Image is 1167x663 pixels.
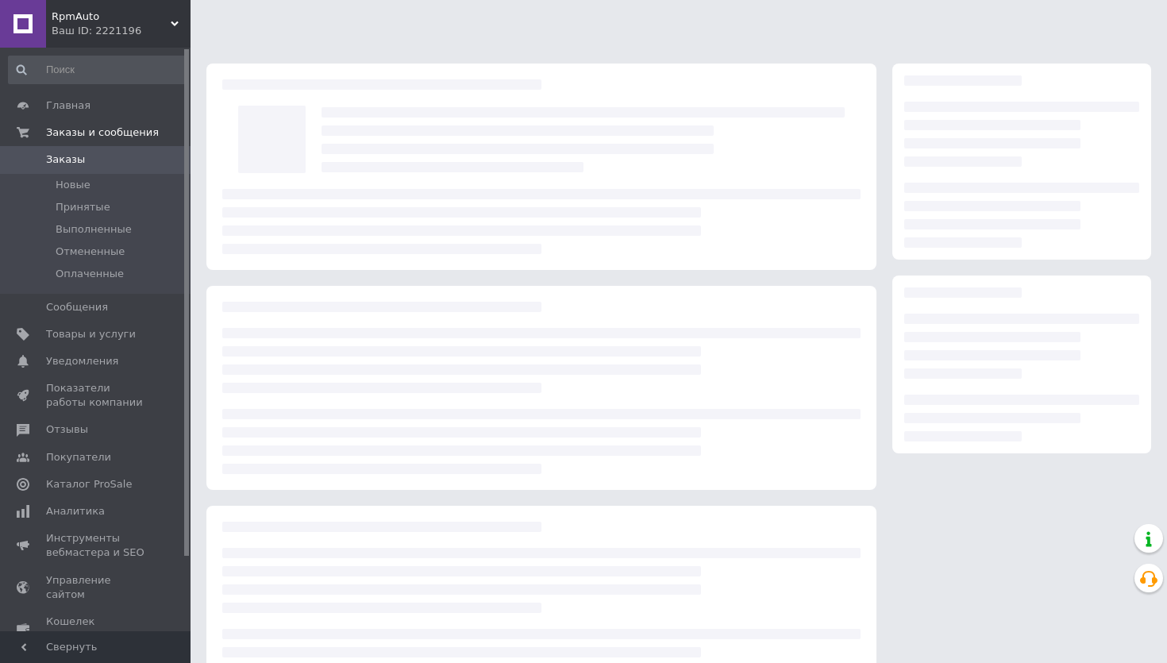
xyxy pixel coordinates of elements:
[56,222,132,237] span: Выполненные
[56,178,91,192] span: Новые
[46,125,159,140] span: Заказы и сообщения
[46,422,88,437] span: Отзывы
[46,531,147,560] span: Инструменты вебмастера и SEO
[52,24,191,38] div: Ваш ID: 2221196
[56,245,125,259] span: Отмененные
[46,152,85,167] span: Заказы
[56,267,124,281] span: Оплаченные
[46,477,132,491] span: Каталог ProSale
[46,504,105,518] span: Аналитика
[8,56,187,84] input: Поиск
[46,450,111,464] span: Покупатели
[46,573,147,602] span: Управление сайтом
[46,354,118,368] span: Уведомления
[46,327,136,341] span: Товары и услуги
[52,10,171,24] span: RpmAuto
[46,300,108,314] span: Сообщения
[46,615,147,643] span: Кошелек компании
[56,200,110,214] span: Принятые
[46,98,91,113] span: Главная
[46,381,147,410] span: Показатели работы компании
